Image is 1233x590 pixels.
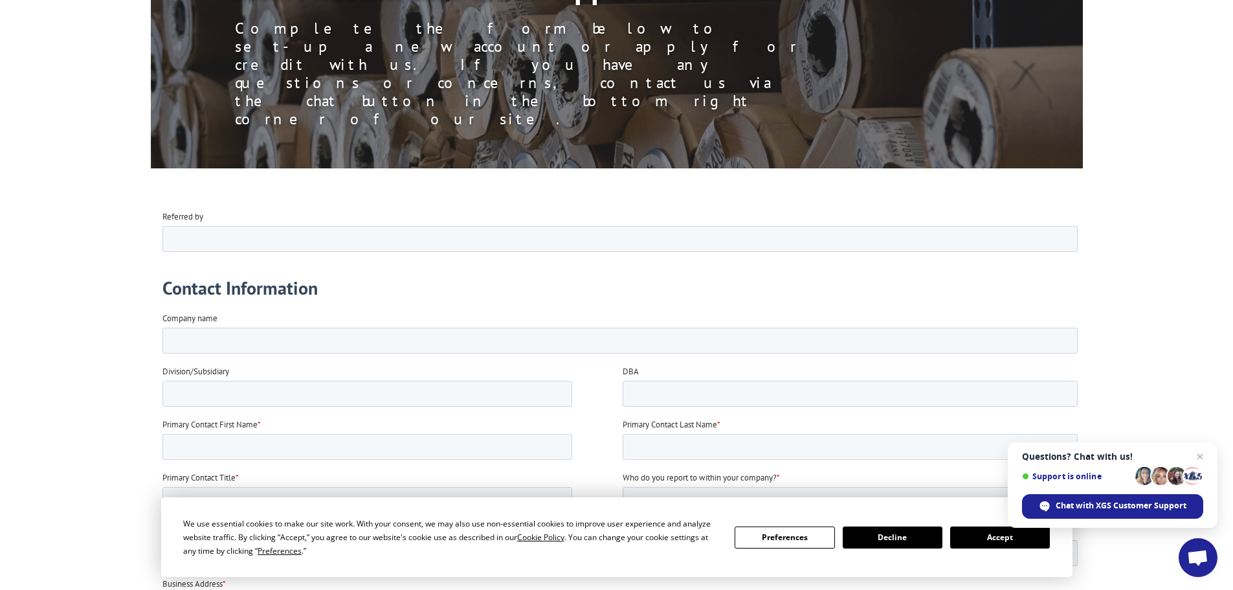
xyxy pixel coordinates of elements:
span: Who do you report to within your company? [460,262,614,273]
div: We use essential cookies to make our site work. With your consent, we may also use non-essential ... [183,517,719,558]
span: Chat with XGS Customer Support [1056,500,1186,512]
button: Decline [843,527,942,549]
span: Preferences [258,545,302,556]
span: Cookie Policy [517,532,564,543]
button: Accept [950,527,1050,549]
span: Primary Contact Email [460,315,537,326]
span: Close chat [1192,449,1208,464]
button: Preferences [735,527,834,549]
p: Complete the form below to set-up a new account or apply for credit with us. If you have any ques... [235,19,817,128]
div: Cookie Consent Prompt [161,497,1072,577]
span: State/Region [307,474,353,485]
span: Postal code [613,474,654,485]
span: DBA [460,155,476,166]
span: Support is online [1022,471,1131,481]
div: Open chat [1179,538,1217,577]
span: Questions? Chat with us! [1022,451,1203,462]
span: Primary Contact Last Name [460,209,555,220]
div: Chat with XGS Customer Support [1022,494,1203,519]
